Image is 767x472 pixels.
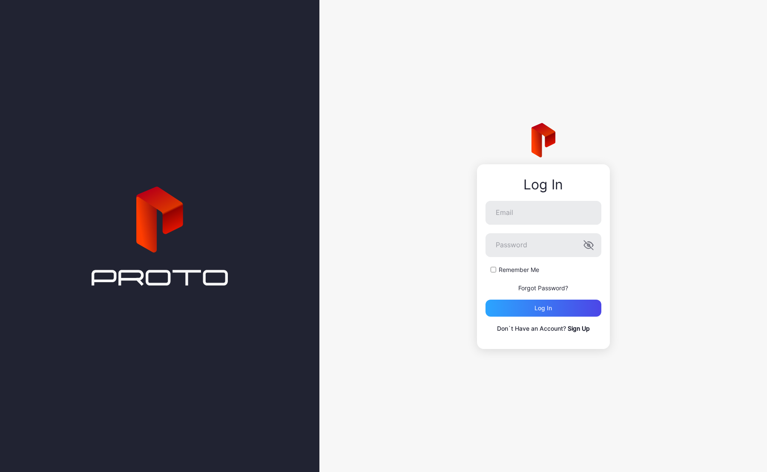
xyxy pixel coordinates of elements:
div: Log in [534,305,552,312]
p: Don`t Have an Account? [485,323,601,334]
div: Log In [485,177,601,192]
a: Forgot Password? [518,284,568,292]
button: Password [583,240,594,250]
label: Remember Me [499,266,539,274]
a: Sign Up [568,325,590,332]
input: Password [485,233,601,257]
input: Email [485,201,601,225]
button: Log in [485,300,601,317]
